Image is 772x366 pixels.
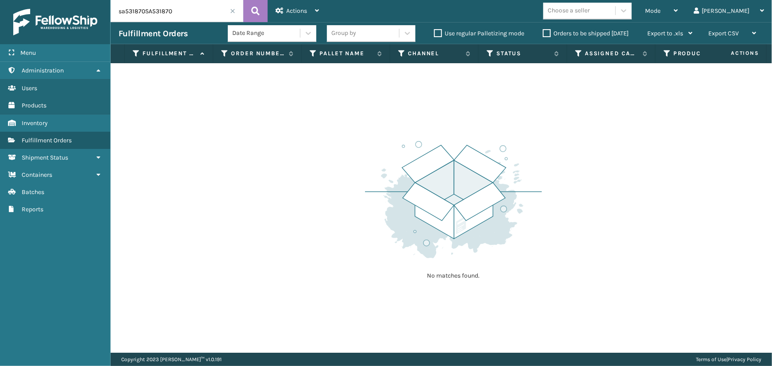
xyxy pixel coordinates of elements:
[231,50,284,57] label: Order Number
[703,46,764,61] span: Actions
[543,30,629,37] label: Orders to be shipped [DATE]
[585,50,638,57] label: Assigned Carrier Service
[142,50,196,57] label: Fulfillment Order Id
[22,67,64,74] span: Administration
[696,353,761,366] div: |
[22,188,44,196] span: Batches
[645,7,661,15] span: Mode
[319,50,373,57] label: Pallet Name
[22,171,52,179] span: Containers
[20,49,36,57] span: Menu
[647,30,683,37] span: Export to .xls
[22,206,43,213] span: Reports
[22,102,46,109] span: Products
[22,137,72,144] span: Fulfillment Orders
[121,353,222,366] p: Copyright 2023 [PERSON_NAME]™ v 1.0.191
[232,29,301,38] div: Date Range
[286,7,307,15] span: Actions
[434,30,524,37] label: Use regular Palletizing mode
[408,50,461,57] label: Channel
[13,9,97,35] img: logo
[22,119,48,127] span: Inventory
[673,50,727,57] label: Product SKU
[696,356,726,362] a: Terms of Use
[496,50,550,57] label: Status
[22,84,37,92] span: Users
[708,30,739,37] span: Export CSV
[548,6,590,15] div: Choose a seller
[728,356,761,362] a: Privacy Policy
[22,154,68,161] span: Shipment Status
[331,29,356,38] div: Group by
[119,28,188,39] h3: Fulfillment Orders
